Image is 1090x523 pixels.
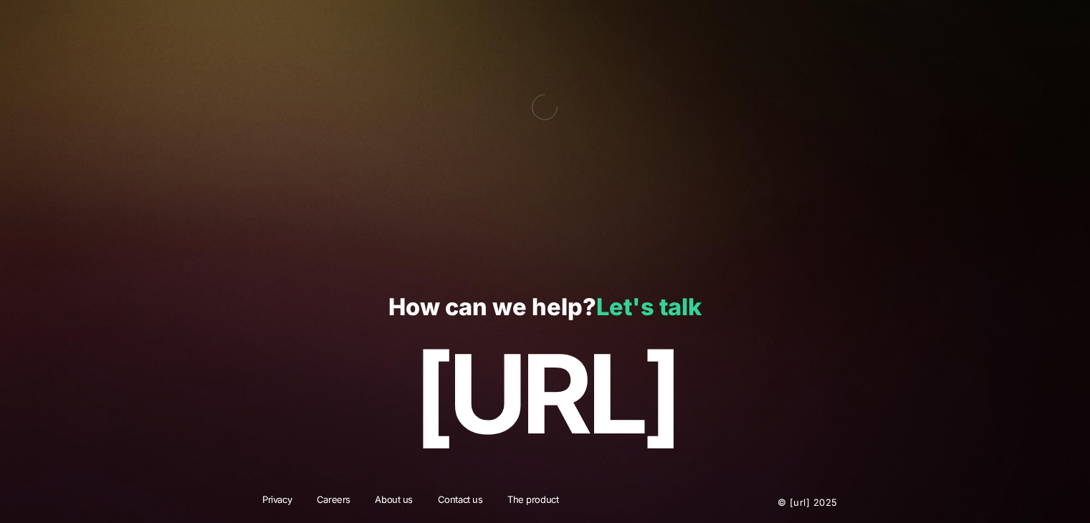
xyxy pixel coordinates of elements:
p: How can we help? [31,294,1058,320]
a: About us [365,492,422,511]
a: Let's talk [596,292,702,320]
p: © [URL] 2025 [691,492,837,511]
a: Contact us [429,492,492,511]
a: The product [498,492,568,511]
a: Careers [307,492,360,511]
a: Privacy [253,492,301,511]
p: [URL] [31,332,1058,455]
